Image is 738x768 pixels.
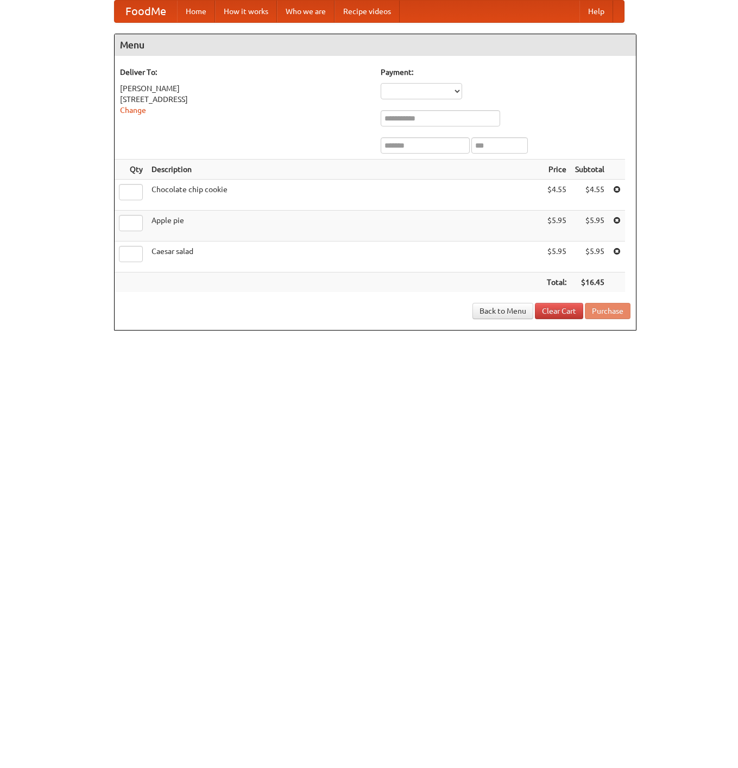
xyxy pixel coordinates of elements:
[571,211,609,242] td: $5.95
[120,94,370,105] div: [STREET_ADDRESS]
[543,242,571,272] td: $5.95
[543,211,571,242] td: $5.95
[543,272,571,293] th: Total:
[115,1,177,22] a: FoodMe
[120,106,146,115] a: Change
[535,303,583,319] a: Clear Cart
[115,160,147,180] th: Qty
[472,303,533,319] a: Back to Menu
[147,242,543,272] td: Caesar salad
[579,1,613,22] a: Help
[543,180,571,211] td: $4.55
[120,67,370,78] h5: Deliver To:
[120,83,370,94] div: [PERSON_NAME]
[147,160,543,180] th: Description
[335,1,400,22] a: Recipe videos
[571,272,609,293] th: $16.45
[381,67,630,78] h5: Payment:
[571,242,609,272] td: $5.95
[543,160,571,180] th: Price
[571,180,609,211] td: $4.55
[147,211,543,242] td: Apple pie
[115,34,636,56] h4: Menu
[147,180,543,211] td: Chocolate chip cookie
[571,160,609,180] th: Subtotal
[177,1,215,22] a: Home
[585,303,630,319] button: Purchase
[277,1,335,22] a: Who we are
[215,1,277,22] a: How it works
